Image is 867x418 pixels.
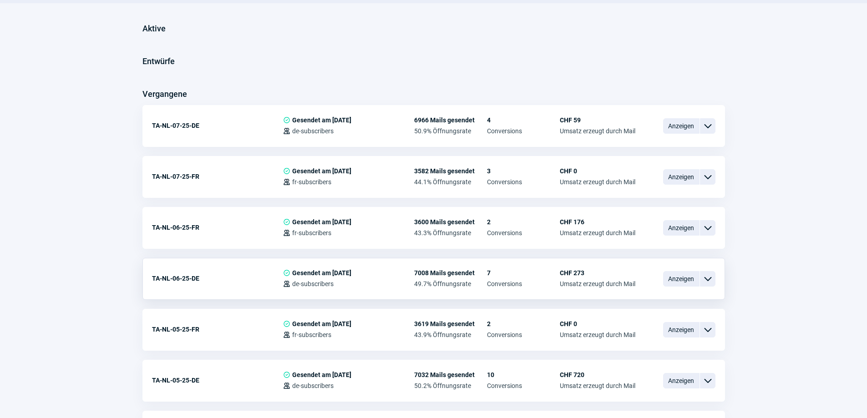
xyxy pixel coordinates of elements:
span: Umsatz erzeugt durch Mail [560,229,635,237]
span: CHF 273 [560,269,635,277]
span: Gesendet am [DATE] [292,167,351,175]
span: Gesendet am [DATE] [292,116,351,124]
span: 7008 Mails gesendet [414,269,487,277]
span: 7032 Mails gesendet [414,371,487,378]
span: Conversions [487,331,560,338]
span: Anzeigen [663,322,700,337]
span: Anzeigen [663,271,700,287]
span: CHF 0 [560,167,635,175]
span: 3600 Mails gesendet [414,218,487,226]
span: fr-subscribers [292,331,331,338]
div: TA-NL-05-25-DE [152,371,283,389]
span: CHF 176 [560,218,635,226]
span: 3582 Mails gesendet [414,167,487,175]
span: 6966 Mails gesendet [414,116,487,124]
span: 2 [487,218,560,226]
span: CHF 0 [560,320,635,327]
span: 50.2% Öffnungsrate [414,382,487,389]
span: 50.9% Öffnungsrate [414,127,487,135]
span: Anzeigen [663,118,700,134]
span: 43.9% Öffnungsrate [414,331,487,338]
span: Gesendet am [DATE] [292,218,351,226]
span: Gesendet am [DATE] [292,269,351,277]
span: 10 [487,371,560,378]
span: Umsatz erzeugt durch Mail [560,178,635,186]
div: TA-NL-07-25-FR [152,167,283,186]
span: CHF 59 [560,116,635,124]
span: Anzeigen [663,220,700,236]
h3: Aktive [142,21,166,36]
span: Umsatz erzeugt durch Mail [560,280,635,287]
span: 44.1% Öffnungsrate [414,178,487,186]
span: de-subscribers [292,382,334,389]
span: 2 [487,320,560,327]
h3: Entwürfe [142,54,175,69]
span: fr-subscribers [292,178,331,186]
span: Conversions [487,229,560,237]
span: de-subscribers [292,280,334,287]
span: 4 [487,116,560,124]
span: Anzeigen [663,169,700,185]
span: de-subscribers [292,127,334,135]
span: Umsatz erzeugt durch Mail [560,331,635,338]
span: 7 [487,269,560,277]
h3: Vergangene [142,87,187,101]
span: CHF 720 [560,371,635,378]
span: Umsatz erzeugt durch Mail [560,127,635,135]
span: Gesendet am [DATE] [292,371,351,378]
div: TA-NL-07-25-DE [152,116,283,135]
div: TA-NL-06-25-FR [152,218,283,237]
span: Gesendet am [DATE] [292,320,351,327]
span: 3 [487,167,560,175]
span: Anzeigen [663,373,700,388]
span: 49.7% Öffnungsrate [414,280,487,287]
span: fr-subscribers [292,229,331,237]
div: TA-NL-05-25-FR [152,320,283,338]
span: 3619 Mails gesendet [414,320,487,327]
span: Conversions [487,178,560,186]
span: Conversions [487,280,560,287]
span: Umsatz erzeugt durch Mail [560,382,635,389]
div: TA-NL-06-25-DE [152,269,283,287]
span: 43.3% Öffnungsrate [414,229,487,237]
span: Conversions [487,382,560,389]
span: Conversions [487,127,560,135]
